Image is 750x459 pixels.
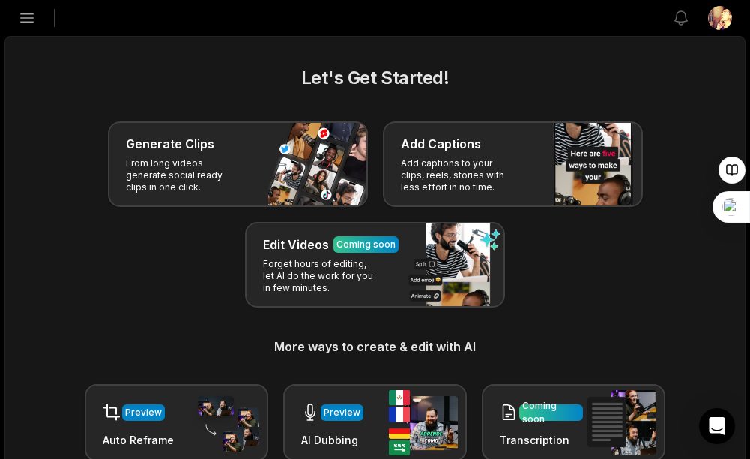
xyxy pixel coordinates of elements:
[500,432,583,448] h3: Transcription
[301,432,363,448] h3: AI Dubbing
[401,135,481,153] h3: Add Captions
[23,337,727,355] h3: More ways to create & edit with AI
[699,408,735,444] div: Open Intercom Messenger
[125,406,162,419] div: Preview
[389,390,458,455] img: ai_dubbing.png
[522,399,580,426] div: Coming soon
[263,258,379,294] p: Forget hours of editing, let AI do the work for you in few minutes.
[587,390,656,454] img: transcription.png
[23,64,727,91] h2: Let's Get Started!
[126,135,214,153] h3: Generate Clips
[103,432,174,448] h3: Auto Reframe
[324,406,360,419] div: Preview
[401,157,517,193] p: Add captions to your clips, reels, stories with less effort in no time.
[336,238,396,251] div: Coming soon
[263,235,329,253] h3: Edit Videos
[126,157,242,193] p: From long videos generate social ready clips in one click.
[190,394,259,452] img: auto_reframe.png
